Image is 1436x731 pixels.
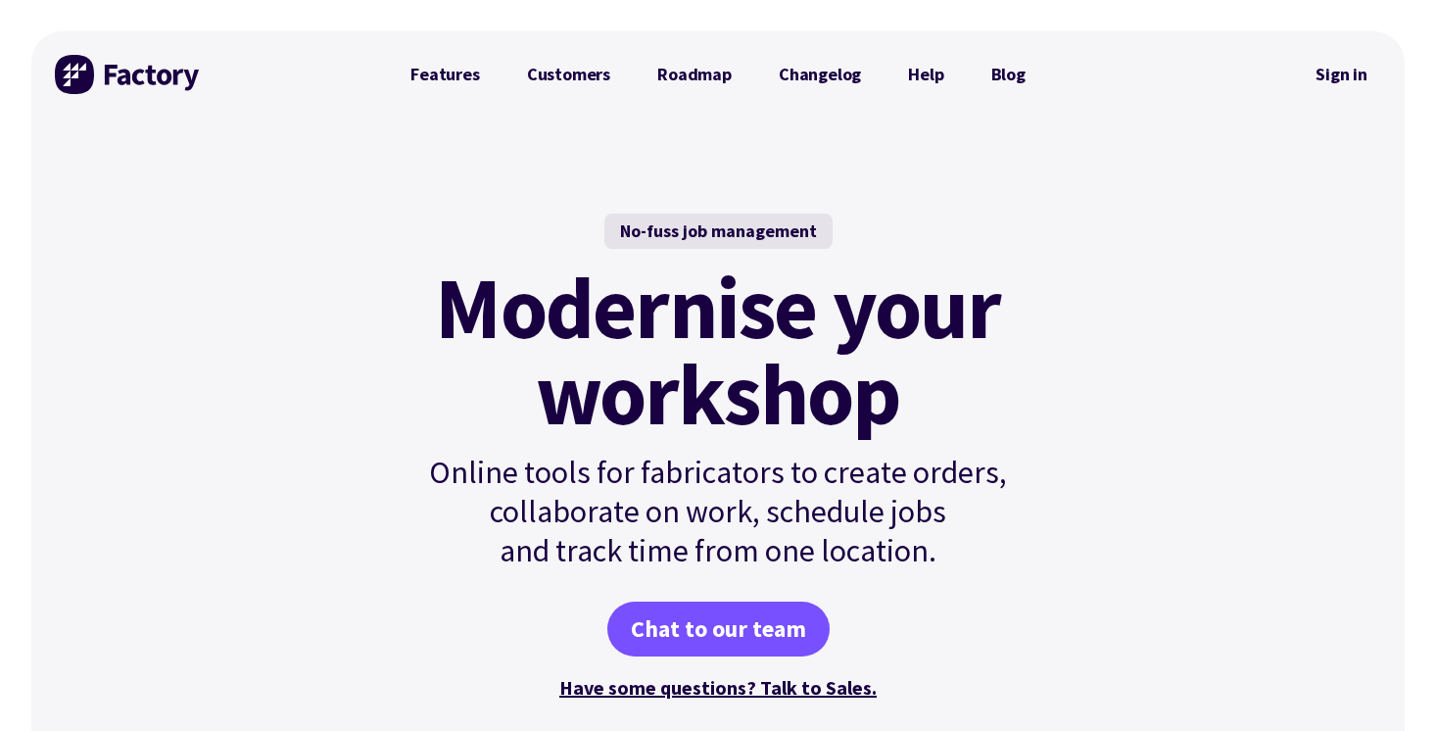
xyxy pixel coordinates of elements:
p: Online tools for fabricators to create orders, collaborate on work, schedule jobs and track time ... [387,453,1049,570]
a: Changelog [755,55,885,94]
mark: Modernise your workshop [435,265,1000,437]
nav: Secondary Navigation [1302,52,1381,97]
a: Features [387,55,503,94]
a: Have some questions? Talk to Sales. [559,675,877,700]
a: Sign in [1302,52,1381,97]
a: Blog [968,55,1049,94]
nav: Primary Navigation [387,55,1049,94]
a: Customers [503,55,634,94]
a: Help [885,55,967,94]
div: No-fuss job management [604,214,833,249]
a: Roadmap [634,55,755,94]
a: Chat to our team [607,602,830,657]
img: Factory [55,55,202,94]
